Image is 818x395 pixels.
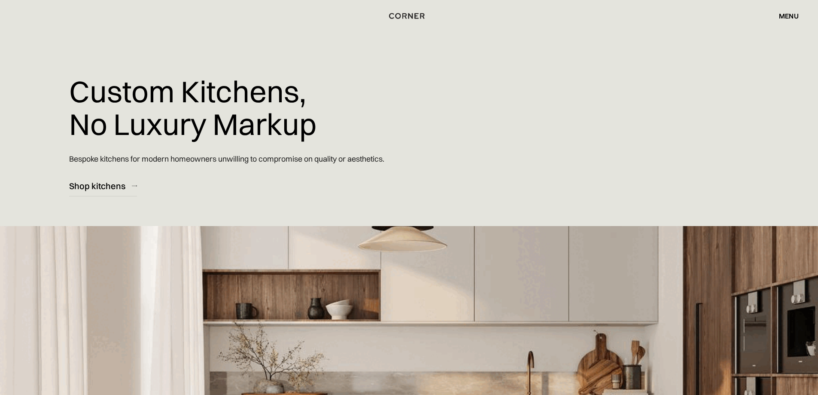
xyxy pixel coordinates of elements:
h1: Custom Kitchens, No Luxury Markup [69,69,316,147]
div: menu [770,9,799,23]
p: Bespoke kitchens for modern homeowners unwilling to compromise on quality or aesthetics. [69,147,384,171]
div: Shop kitchens [69,180,125,192]
div: menu [779,12,799,19]
a: home [380,10,439,21]
a: Shop kitchens [69,175,137,196]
